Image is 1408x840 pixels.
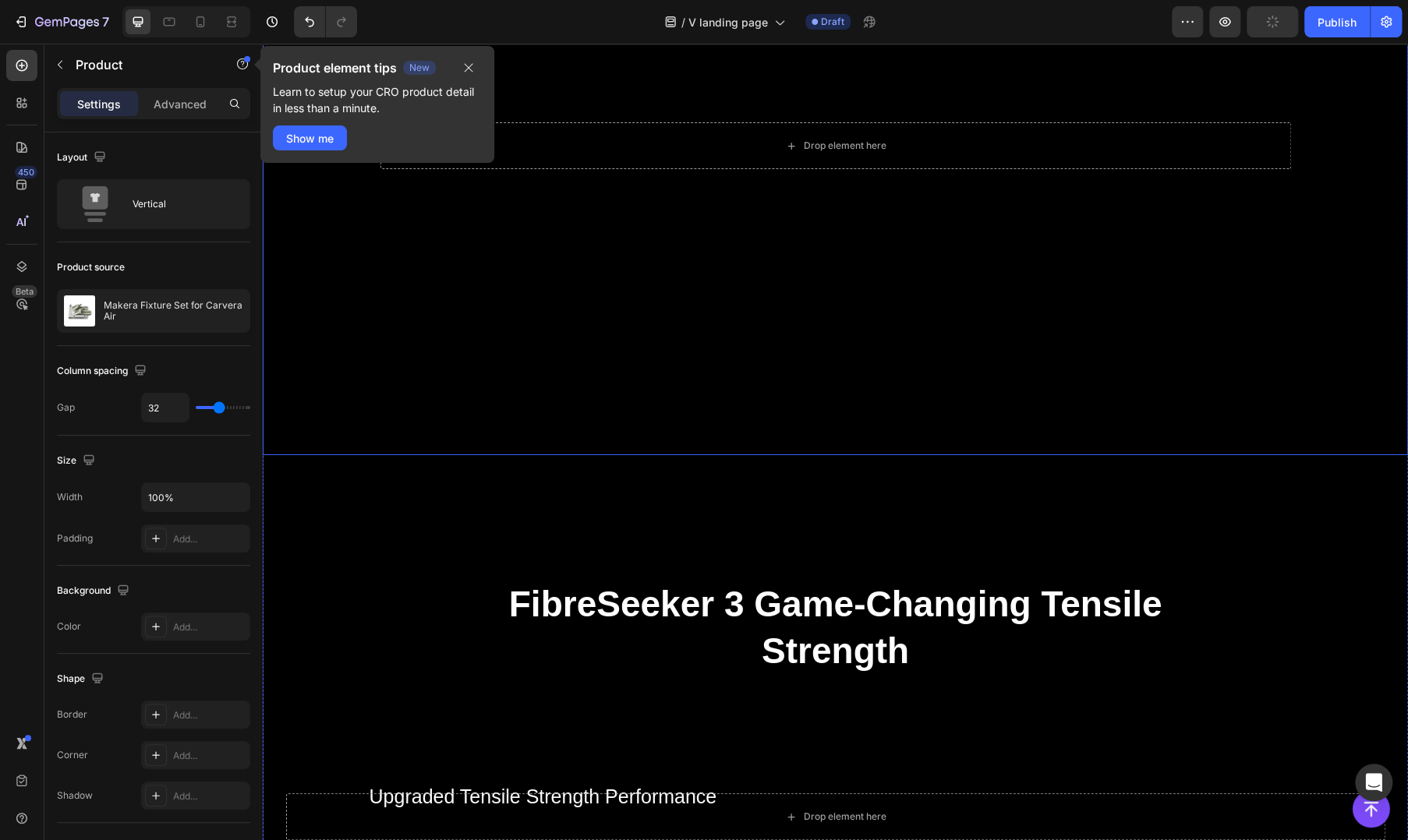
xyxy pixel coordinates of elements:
button: Publish [1304,6,1370,37]
div: Product source [57,260,125,274]
div: Column spacing [57,361,150,382]
div: Shadow [57,789,93,803]
div: Shape [57,669,107,690]
input: Auto [142,394,189,422]
div: Padding [57,531,93,545]
span: Draft [821,15,844,29]
p: Settings [77,96,121,112]
div: Width [57,490,83,504]
div: Undo/Redo [294,6,357,37]
div: Color [57,619,81,634]
p: Product [76,55,208,74]
div: Size [57,450,98,471]
div: Add... [173,749,246,763]
div: Background [57,581,133,602]
div: Add... [173,789,246,803]
div: Corner [57,748,88,762]
p: Makera Fixture Set for Carvera Air [104,300,243,322]
iframe: Design area [263,44,1408,840]
div: Add... [173,620,246,634]
div: Publish [1318,14,1357,30]
p: 7 [102,12,109,31]
input: Auto [142,483,249,511]
div: Drop element here [541,96,624,108]
div: Beta [12,285,37,298]
img: product feature img [64,295,95,326]
div: Gap [57,401,75,415]
div: Open Intercom Messenger [1355,764,1392,801]
div: Layout [57,147,109,168]
div: 450 [15,166,37,178]
p: Advanced [154,96,207,112]
span: / [681,14,685,30]
strong: FibreSeeker 3 Game-Changing Tensile Strength [246,540,900,627]
span: V landing page [688,14,768,30]
div: Add... [173,532,246,546]
button: 7 [6,6,116,37]
div: Border [57,708,87,722]
div: Vertical [133,186,228,222]
div: Add... [173,708,246,722]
